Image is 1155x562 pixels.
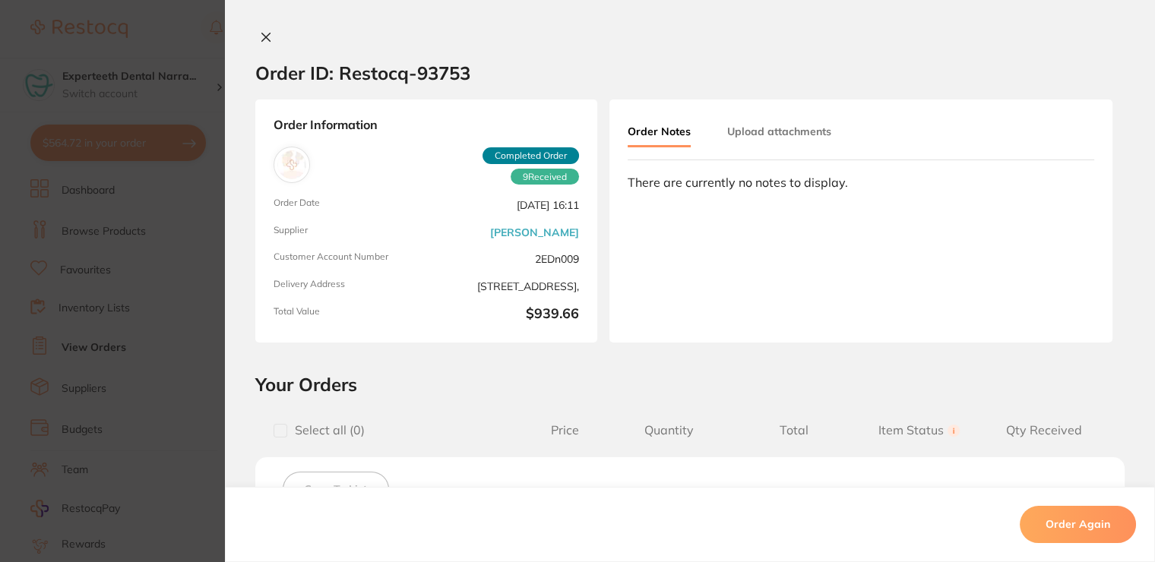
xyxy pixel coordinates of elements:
button: Upload attachments [727,118,831,145]
span: [STREET_ADDRESS], [432,279,579,294]
div: There are currently no notes to display. [628,175,1094,189]
span: Completed Order [483,147,579,164]
span: Delivery Address [274,279,420,294]
span: Select all ( 0 ) [287,423,365,437]
span: 2EDn009 [432,251,579,267]
span: Qty Received [982,423,1106,437]
h2: Order ID: Restocq- 93753 [255,62,470,84]
span: Quantity [606,423,731,437]
span: Item Status [856,423,981,437]
button: Order Notes [628,118,691,147]
span: Customer Account Number [274,251,420,267]
span: Order Date [274,197,420,213]
a: [PERSON_NAME] [490,226,579,238]
span: [DATE] 16:11 [432,197,579,213]
strong: Order Information [274,118,579,134]
span: Total Value [274,306,420,324]
button: Order Again [1020,507,1136,543]
b: $939.66 [432,306,579,324]
button: Save To List [283,472,389,507]
span: Price [524,423,607,437]
img: Henry Schein Halas [277,150,306,179]
span: Total [732,423,856,437]
span: Received [511,169,579,185]
h2: Your Orders [255,373,1125,396]
span: Supplier [274,225,420,240]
